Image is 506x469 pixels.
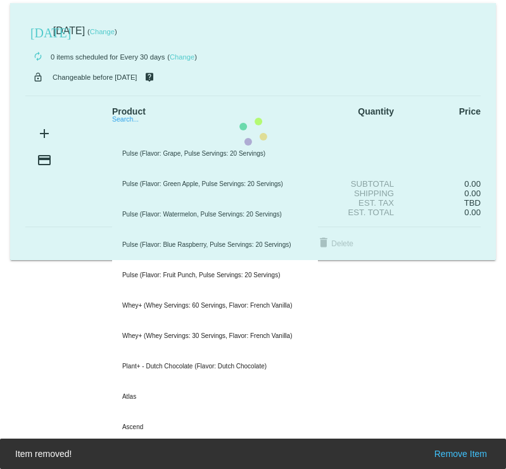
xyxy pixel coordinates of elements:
[431,447,491,460] button: Remove Item
[112,260,318,291] div: Pulse (Flavor: Fruit Punch, Pulse Servings: 20 Servings)
[112,382,318,412] div: Atlas
[112,412,318,442] div: Ascend
[112,291,318,321] div: Whey+ (Whey Servings: 60 Servings, Flavor: French Vanilla)
[112,321,318,351] div: Whey+ (Whey Servings: 30 Servings, Flavor: French Vanilla)
[15,447,491,460] simple-snack-bar: Item removed!
[112,351,318,382] div: Plant+ - Dutch Chocolate (Flavor: Dutch Chocolate)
